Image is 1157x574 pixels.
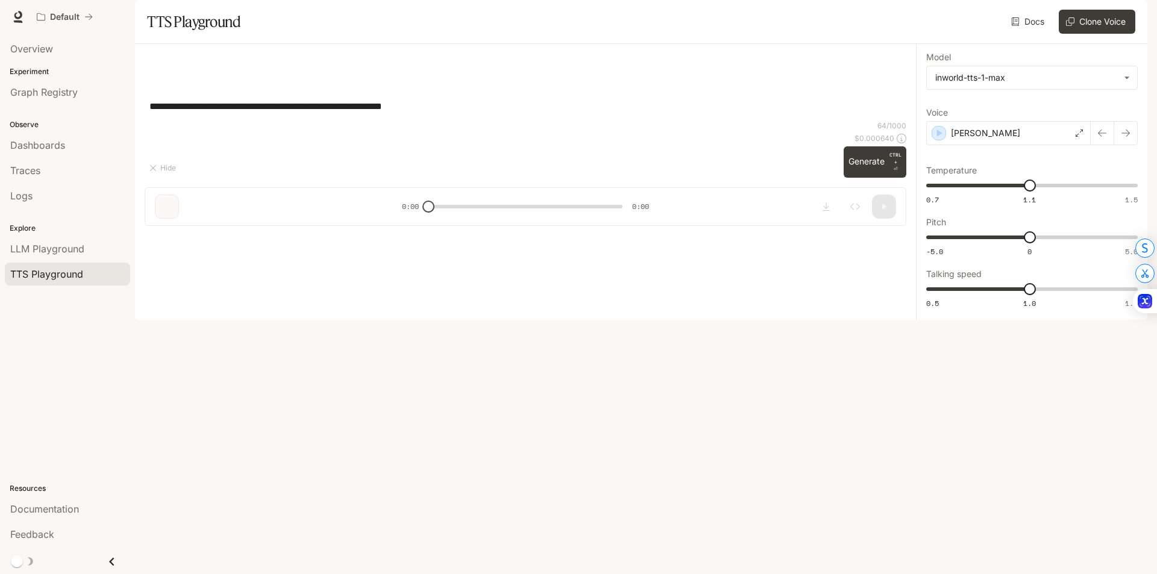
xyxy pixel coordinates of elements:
[422,75,468,85] p: Enter text
[1125,298,1138,308] span: 1.5
[844,146,906,178] button: GenerateCTRL +⏎
[926,298,939,308] span: 0.5
[889,151,901,166] p: CTRL +
[147,10,240,34] h1: TTS Playground
[149,75,163,85] p: 0 1 .
[1027,246,1032,257] span: 0
[951,127,1020,139] p: [PERSON_NAME]
[679,75,723,85] p: Generate
[163,75,221,85] p: Select voice
[935,72,1118,84] div: inworld-tts-1-max
[926,108,948,117] p: Voice
[1059,10,1135,34] button: Clone Voice
[926,270,982,278] p: Talking speed
[1125,195,1138,205] span: 1.5
[31,5,98,29] button: All workspaces
[854,133,894,143] p: $ 0.000640
[1023,298,1036,308] span: 1.0
[145,158,183,178] button: Hide
[926,166,977,175] p: Temperature
[926,195,939,205] span: 0.7
[927,66,1137,89] div: inworld-tts-1-max
[1023,195,1036,205] span: 1.1
[663,75,679,85] p: 0 3 .
[1125,246,1138,257] span: 5.0
[926,246,943,257] span: -5.0
[1009,10,1049,34] a: Docs
[889,151,901,173] p: ⏎
[407,75,422,85] p: 0 2 .
[926,53,951,61] p: Model
[50,12,80,22] p: Default
[926,218,946,226] p: Pitch
[877,120,906,131] p: 64 / 1000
